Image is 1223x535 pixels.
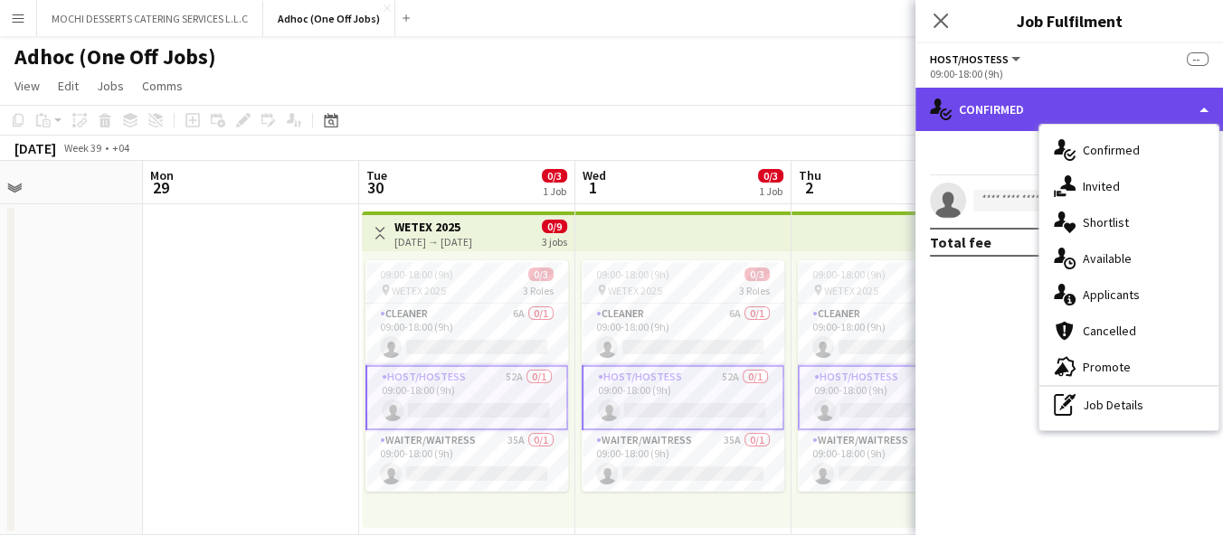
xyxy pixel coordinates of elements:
span: Week 39 [60,141,105,155]
span: Host/Hostess [930,52,1009,66]
a: View [7,74,47,98]
app-card-role: Waiter/Waitress35A0/109:00-18:00 (9h) [365,430,568,492]
span: Wed [583,167,606,183]
div: Total fee [930,233,991,251]
span: Tue [366,167,387,183]
h1: Adhoc (One Off Jobs) [14,43,216,70]
div: 09:00-18:00 (9h) [930,67,1209,80]
span: WETEX 2025 [608,284,662,297]
span: WETEX 2025 [824,284,878,297]
a: Edit [51,74,86,98]
app-card-role: Waiter/Waitress35A0/109:00-18:00 (9h) [582,430,784,492]
span: Thu [799,167,821,183]
span: 3 Roles [739,284,770,297]
span: 0/3 [758,169,783,183]
div: Cancelled [1039,313,1218,349]
span: 1 [580,177,606,198]
app-card-role: Host/Hostess52A0/109:00-18:00 (9h) [798,365,1000,430]
div: [DATE] → [DATE] [394,235,472,249]
span: 0/3 [528,267,554,281]
span: 09:00-18:00 (9h) [380,267,453,281]
span: Jobs [97,78,124,94]
span: 29 [147,177,174,198]
div: Available [1039,240,1218,277]
div: +04 [112,141,129,155]
div: 1 Job [759,184,782,198]
app-card-role: Cleaner6A0/109:00-18:00 (9h) [798,304,1000,365]
span: -- [1187,52,1209,66]
div: 3 jobs [542,233,567,249]
div: Confirmed [915,88,1223,131]
span: 2 [796,177,821,198]
button: Adhoc (One Off Jobs) [263,1,395,36]
div: 1 Job [543,184,566,198]
span: 30 [364,177,387,198]
app-card-role: Cleaner6A0/109:00-18:00 (9h) [365,304,568,365]
span: 09:00-18:00 (9h) [596,267,669,281]
span: 0/9 [542,220,567,233]
app-card-role: Cleaner6A0/109:00-18:00 (9h) [582,304,784,365]
span: WETEX 2025 [392,284,446,297]
app-card-role: Waiter/Waitress35A0/109:00-18:00 (9h) [798,430,1000,492]
span: Comms [142,78,183,94]
div: Promote [1039,349,1218,385]
div: Applicants [1039,277,1218,313]
button: Host/Hostess [930,52,1023,66]
a: Comms [135,74,190,98]
app-card-role: Host/Hostess52A0/109:00-18:00 (9h) [582,365,784,430]
app-job-card: 09:00-18:00 (9h)0/3 WETEX 20253 RolesCleaner6A0/109:00-18:00 (9h) Host/Hostess52A0/109:00-18:00 (... [798,260,1000,492]
span: Mon [150,167,174,183]
button: MOCHI DESSERTS CATERING SERVICES L.L.C [37,1,263,36]
app-job-card: 09:00-18:00 (9h)0/3 WETEX 20253 RolesCleaner6A0/109:00-18:00 (9h) Host/Hostess52A0/109:00-18:00 (... [365,260,568,492]
span: 0/3 [744,267,770,281]
span: 3 Roles [523,284,554,297]
app-card-role: Host/Hostess52A0/109:00-18:00 (9h) [365,365,568,430]
div: [DATE] [14,139,56,157]
div: Confirmed [1039,132,1218,168]
div: Invited [1039,168,1218,204]
app-job-card: 09:00-18:00 (9h)0/3 WETEX 20253 RolesCleaner6A0/109:00-18:00 (9h) Host/Hostess52A0/109:00-18:00 (... [582,260,784,492]
h3: WETEX 2025 [394,219,472,235]
span: 0/3 [542,169,567,183]
h3: Job Fulfilment [915,9,1223,33]
span: Edit [58,78,79,94]
div: Job Details [1039,387,1218,423]
a: Jobs [90,74,131,98]
span: View [14,78,40,94]
span: 09:00-18:00 (9h) [812,267,886,281]
div: Shortlist [1039,204,1218,240]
